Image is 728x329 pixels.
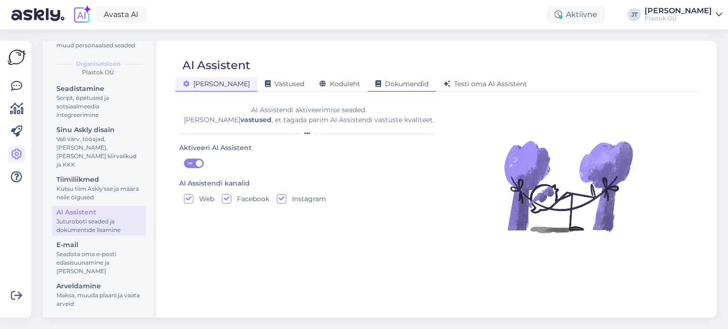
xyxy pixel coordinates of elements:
label: Instagram [286,194,326,204]
a: ArveldamineMaksa, muuda plaani ja vaata arveid [52,280,146,310]
div: AI Assistendi kanalid [179,178,250,189]
div: Määra teavitused, keeled ja muud personaalsed seaded [56,33,142,50]
div: AI Assistent [56,207,142,217]
div: Script, õpetused ja sotsiaalmeedia integreerimine [56,94,142,119]
div: Maksa, muuda plaani ja vaata arveid [56,291,142,308]
label: Web [193,194,214,204]
b: vastused [240,116,272,124]
div: Plastok OÜ [645,15,712,22]
a: TiimiliikmedKutsu tiim Askly'sse ja määra neile õigused [52,173,146,203]
img: explore-ai [72,5,92,25]
b: Organisatsioon [76,60,120,68]
div: Kutsu tiim Askly'sse ja määra neile õigused [56,185,142,202]
div: Juturoboti seaded ja dokumentide lisamine [56,217,142,234]
a: Avasta AI [96,7,146,23]
label: Facebook [231,194,269,204]
div: Seadistamine [56,84,142,94]
div: JT [628,8,641,21]
a: SeadistamineScript, õpetused ja sotsiaalmeedia integreerimine [52,82,146,121]
a: AI AssistentJuturoboti seaded ja dokumentide lisamine [52,206,146,236]
div: Tiimiliikmed [56,175,142,185]
span: [PERSON_NAME] [183,80,250,88]
div: Seadista oma e-posti edasisuunamine ja [PERSON_NAME] [56,250,142,276]
img: Askly Logo [8,48,26,66]
div: AI Assistent [182,56,250,74]
div: Aktiivne [547,6,605,23]
div: Vali värv, tööajad, [PERSON_NAME], [PERSON_NAME] kiirvalikud ja KKK [56,135,142,169]
span: Koduleht [319,80,360,88]
a: E-mailSeadista oma e-posti edasisuunamine ja [PERSON_NAME] [52,239,146,277]
span: Dokumendid [375,80,428,88]
div: Arveldamine [56,281,142,291]
div: [PERSON_NAME] [645,7,712,15]
div: E-mail [56,240,142,250]
div: Plastok OÜ [50,68,146,77]
div: Aktiveeri AI Assistent [179,143,252,153]
span: Vastused [265,80,304,88]
a: [PERSON_NAME]Plastok OÜ [645,7,722,22]
div: AI Assistendi aktiveerimise seaded. [PERSON_NAME] , et tagada parim AI Assistendi vastuste kvalit... [179,105,438,125]
span: Testi oma AI Assistent [444,80,527,88]
a: Sinu Askly disainVali värv, tööajad, [PERSON_NAME], [PERSON_NAME] kiirvalikud ja KKK [52,124,146,170]
span: ON [184,159,196,168]
img: Illustration [502,120,635,253]
div: Sinu Askly disain [56,125,142,135]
